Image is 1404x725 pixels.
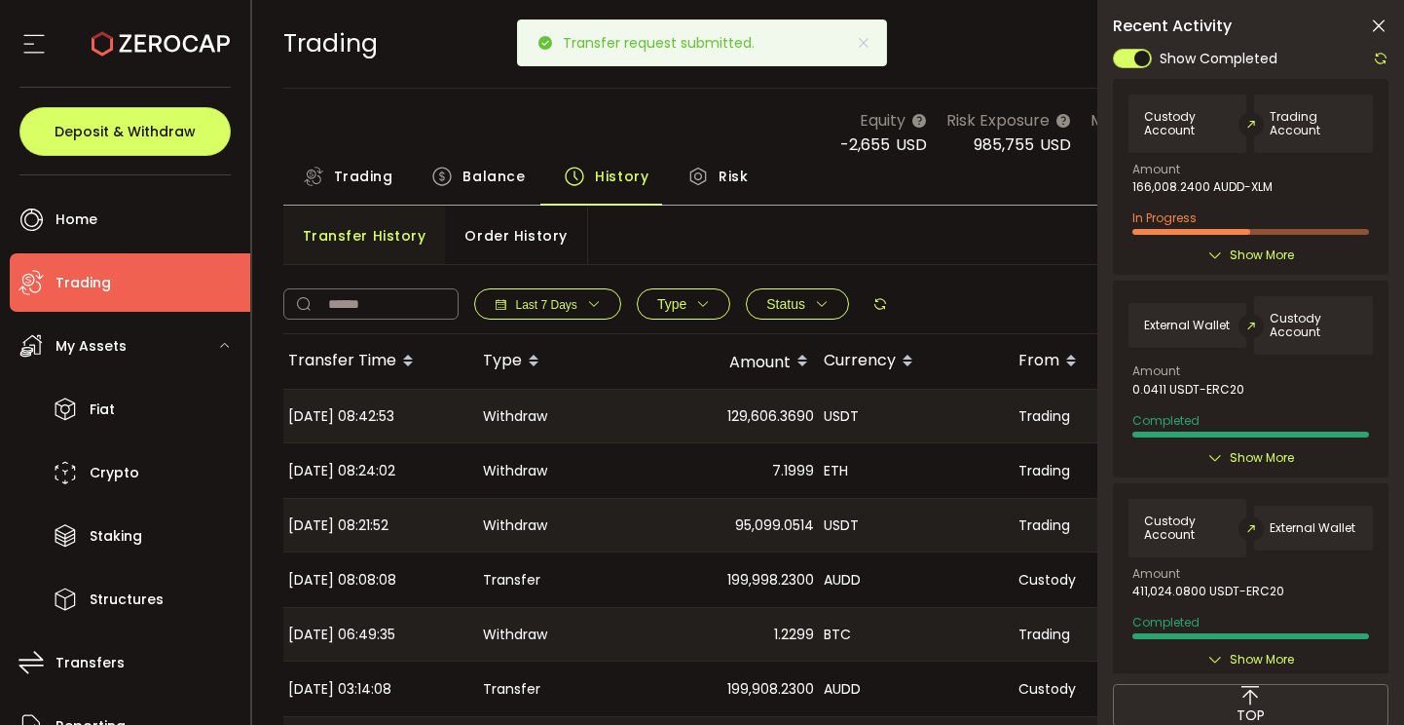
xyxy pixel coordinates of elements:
[1018,624,1070,646] span: Trading
[55,332,127,361] span: My Assets
[824,624,851,646] span: BTC
[819,345,1014,378] div: Currency
[478,345,624,378] div: Type
[1090,108,1194,133] span: Max Risk Limit
[19,107,231,156] button: Deposit & Withdraw
[288,460,395,482] span: [DATE] 08:24:02
[1040,134,1071,156] span: USD
[1018,460,1070,482] span: Trading
[283,26,378,60] span: Trading
[624,345,819,378] div: Amount
[727,405,814,428] span: 129,606.3690
[90,396,115,424] span: Fiat
[55,125,196,138] span: Deposit & Withdraw
[483,515,547,537] span: Withdraw
[90,459,139,487] span: Crypto
[303,216,426,255] span: Transfer History
[657,296,686,312] span: Type
[824,405,859,428] span: USDT
[288,624,395,646] span: [DATE] 06:49:35
[974,134,1034,156] span: 985,755
[719,157,748,196] span: Risk
[824,460,848,482] span: ETH
[90,586,164,614] span: Structures
[727,569,814,591] span: 199,998.2300
[1018,405,1070,428] span: Trading
[55,269,111,297] span: Trading
[860,108,905,133] span: Equity
[483,405,547,428] span: Withdraw
[462,157,525,196] span: Balance
[483,624,547,646] span: Withdraw
[483,569,540,591] span: Transfer
[464,216,567,255] span: Order History
[1113,19,1232,34] span: Recent Activity
[824,678,861,701] span: AUDD
[772,460,814,482] span: 7.1999
[283,345,478,378] div: Transfer Time
[563,36,770,50] p: Transfer request submitted.
[727,678,814,701] span: 199,908.2300
[516,298,577,312] span: Last 7 Days
[824,569,861,591] span: AUDD
[483,678,540,701] span: Transfer
[1307,631,1404,725] iframe: Chat Widget
[637,288,730,320] button: Type
[288,515,388,537] span: [DATE] 08:21:52
[1018,515,1070,537] span: Trading
[90,522,142,551] span: Staking
[474,288,621,320] button: Last 7 Days
[288,678,391,701] span: [DATE] 03:14:08
[483,460,547,482] span: Withdraw
[288,405,394,428] span: [DATE] 08:42:53
[946,108,1050,133] span: Risk Exposure
[746,288,849,320] button: Status
[774,624,814,646] span: 1.2299
[840,134,890,156] span: -2,655
[334,157,393,196] span: Trading
[1014,345,1160,378] div: From
[766,296,805,312] span: Status
[1018,678,1076,701] span: Custody
[595,157,648,196] span: History
[824,515,859,537] span: USDT
[1018,569,1076,591] span: Custody
[288,569,396,591] span: [DATE] 08:08:08
[735,515,814,537] span: 95,099.0514
[55,649,125,677] span: Transfers
[55,206,97,234] span: Home
[896,134,927,156] span: USD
